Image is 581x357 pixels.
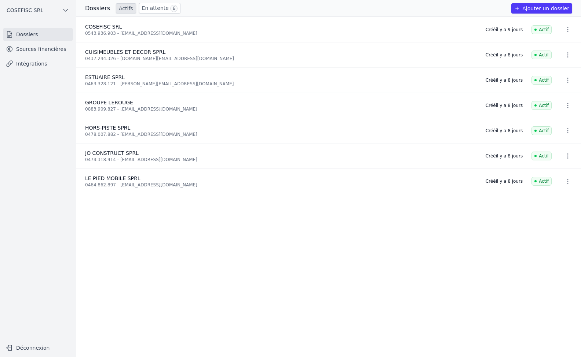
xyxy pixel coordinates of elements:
[486,128,523,134] div: Créé il y a 8 jours
[531,126,552,135] span: Actif
[531,152,552,160] span: Actif
[531,101,552,110] span: Actif
[511,3,572,14] button: Ajouter un dossier
[85,125,130,131] span: HORS-PISTE SPRL
[7,7,43,14] span: COSEFISC SRL
[85,157,477,163] div: 0474.318.914 - [EMAIL_ADDRESS][DOMAIN_NAME]
[116,3,136,14] a: Actifs
[85,30,477,36] div: 0543.936.903 - [EMAIL_ADDRESS][DOMAIN_NAME]
[531,177,552,186] span: Actif
[486,103,523,108] div: Créé il y a 8 jours
[85,106,477,112] div: 0883.909.827 - [EMAIL_ADDRESS][DOMAIN_NAME]
[139,3,180,14] a: En attente 6
[85,131,477,137] div: 0478.007.882 - [EMAIL_ADDRESS][DOMAIN_NAME]
[486,178,523,184] div: Créé il y a 8 jours
[85,150,139,156] span: JO CONSTRUCT SPRL
[531,51,552,59] span: Actif
[3,28,73,41] a: Dossiers
[85,175,140,181] span: LE PIED MOBILE SPRL
[85,182,477,188] div: 0464.862.897 - [EMAIL_ADDRESS][DOMAIN_NAME]
[85,4,110,13] h3: Dossiers
[85,81,477,87] div: 0463.328.121 - [PERSON_NAME][EMAIL_ADDRESS][DOMAIN_NAME]
[486,77,523,83] div: Créé il y a 8 jours
[486,52,523,58] div: Créé il y a 8 jours
[85,56,477,62] div: 0437.244.326 - [DOMAIN_NAME][EMAIL_ADDRESS][DOMAIN_NAME]
[531,76,552,85] span: Actif
[85,24,122,30] span: COSEFISC SRL
[85,49,165,55] span: CUISIMEUBLES ET DECOR SPRL
[85,74,125,80] span: ESTUAIRE SPRL
[85,100,133,105] span: GROUPE LEROUGE
[3,342,73,354] button: Déconnexion
[486,27,523,33] div: Créé il y a 9 jours
[3,4,73,16] button: COSEFISC SRL
[3,57,73,70] a: Intégrations
[3,42,73,56] a: Sources financières
[531,25,552,34] span: Actif
[486,153,523,159] div: Créé il y a 8 jours
[170,5,178,12] span: 6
